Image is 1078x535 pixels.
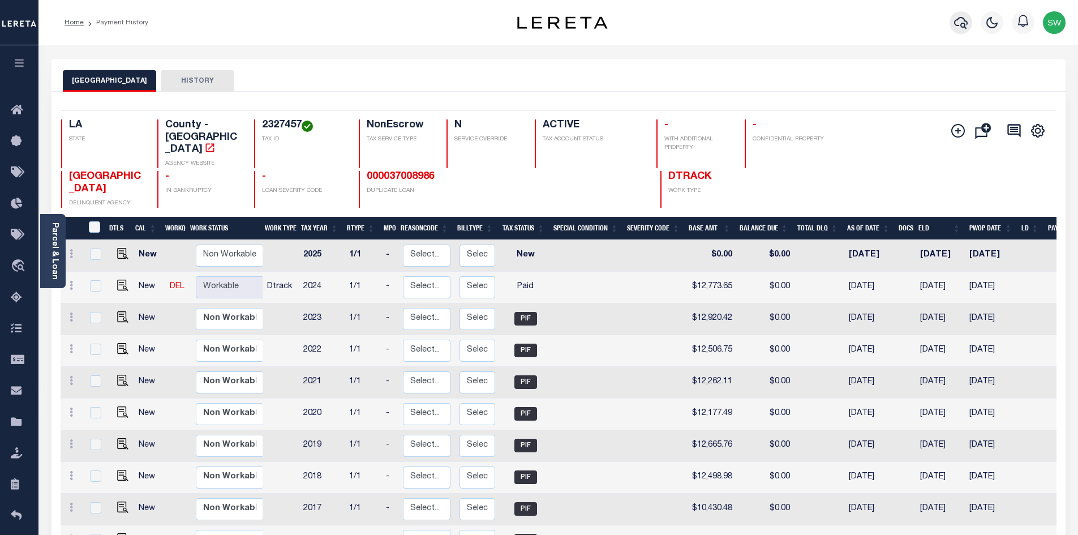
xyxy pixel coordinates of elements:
[916,494,965,525] td: [DATE]
[844,335,896,367] td: [DATE]
[82,217,105,240] th: &nbsp;
[396,217,453,240] th: ReasonCode: activate to sort column ascending
[965,430,1016,462] td: [DATE]
[381,430,398,462] td: -
[299,303,345,335] td: 2023
[454,119,521,132] h4: N
[84,18,148,28] li: Payment History
[737,399,794,430] td: $0.00
[50,222,58,280] a: Parcel & Loan
[1043,11,1066,34] img: svg+xml;base64,PHN2ZyB4bWxucz0iaHR0cDovL3d3dy53My5vcmcvMjAwMC9zdmciIHBvaW50ZXItZXZlbnRzPSJub25lIi...
[737,494,794,525] td: $0.00
[105,217,131,240] th: DTLS
[916,335,965,367] td: [DATE]
[843,217,895,240] th: As of Date: activate to sort column ascending
[686,462,737,494] td: $12,498.98
[69,172,141,194] span: [GEOGRAPHIC_DATA]
[514,470,537,484] span: PIF
[664,135,731,152] p: WITH ADDITIONAL PROPERTY
[367,119,433,132] h4: NonEscrow
[134,367,165,399] td: New
[69,199,144,208] p: DELINQUENT AGENCY
[543,119,642,132] h4: ACTIVE
[543,135,642,144] p: TAX ACCOUNT STATUS
[297,217,342,240] th: Tax Year: activate to sort column ascending
[381,367,398,399] td: -
[737,462,794,494] td: $0.00
[134,272,165,303] td: New
[965,217,1017,240] th: PWOP Date: activate to sort column ascending
[686,272,737,303] td: $12,773.65
[345,335,381,367] td: 1/1
[69,135,144,144] p: STATE
[134,462,165,494] td: New
[134,430,165,462] td: New
[844,494,896,525] td: [DATE]
[134,303,165,335] td: New
[737,335,794,367] td: $0.00
[668,187,744,195] p: WORK TYPE
[500,240,551,272] td: New
[965,272,1016,303] td: [DATE]
[379,217,396,240] th: MPO
[753,120,757,130] span: -
[381,494,398,525] td: -
[299,462,345,494] td: 2018
[664,120,668,130] span: -
[844,240,896,272] td: [DATE]
[965,367,1016,399] td: [DATE]
[299,272,345,303] td: 2024
[916,367,965,399] td: [DATE]
[262,135,345,144] p: TAX ID
[381,462,398,494] td: -
[735,217,793,240] th: Balance Due: activate to sort column ascending
[894,217,914,240] th: Docs
[381,399,398,430] td: -
[965,399,1016,430] td: [DATE]
[737,367,794,399] td: $0.00
[345,272,381,303] td: 1/1
[260,217,297,240] th: Work Type
[916,399,965,430] td: [DATE]
[965,335,1016,367] td: [DATE]
[497,217,549,240] th: Tax Status: activate to sort column ascending
[134,335,165,367] td: New
[345,399,381,430] td: 1/1
[342,217,379,240] th: RType: activate to sort column ascending
[686,303,737,335] td: $12,920.42
[61,217,82,240] th: &nbsp;&nbsp;&nbsp;&nbsp;&nbsp;&nbsp;&nbsp;&nbsp;&nbsp;&nbsp;
[916,462,965,494] td: [DATE]
[69,119,144,132] h4: LA
[916,303,965,335] td: [DATE]
[965,303,1016,335] td: [DATE]
[367,135,433,144] p: TAX SERVICE TYPE
[345,303,381,335] td: 1/1
[381,272,398,303] td: -
[381,335,398,367] td: -
[916,240,965,272] td: [DATE]
[345,367,381,399] td: 1/1
[514,312,537,326] span: PIF
[686,430,737,462] td: $12,665.76
[965,462,1016,494] td: [DATE]
[514,407,537,421] span: PIF
[514,502,537,516] span: PIF
[500,272,551,303] td: Paid
[299,240,345,272] td: 2025
[63,70,156,92] button: [GEOGRAPHIC_DATA]
[345,494,381,525] td: 1/1
[686,335,737,367] td: $12,506.75
[11,259,29,274] i: travel_explore
[965,494,1016,525] td: [DATE]
[916,272,965,303] td: [DATE]
[299,367,345,399] td: 2021
[367,172,435,182] a: 000037008986
[165,172,169,182] span: -
[262,172,266,182] span: -
[914,217,965,240] th: ELD: activate to sort column ascending
[381,240,398,272] td: -
[165,160,240,168] p: AGENCY WEBSITE
[299,430,345,462] td: 2019
[299,399,345,430] td: 2020
[737,303,794,335] td: $0.00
